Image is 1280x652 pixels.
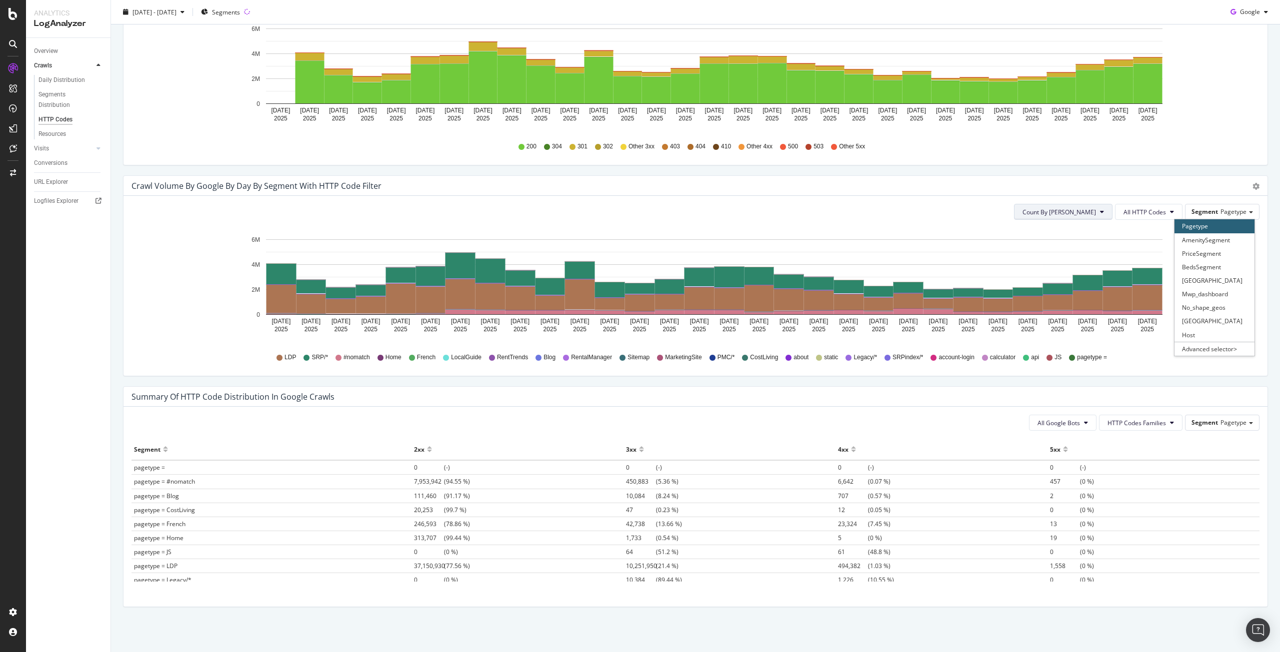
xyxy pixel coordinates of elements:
span: (48.8 %) [838,548,890,556]
text: 2025 [967,115,981,122]
span: Other 3xx [628,142,654,151]
span: (0 %) [1050,562,1094,570]
text: [DATE] [1109,107,1128,114]
div: 5xx [1050,441,1060,457]
span: pagetype = LDP [134,562,177,570]
button: Segments [197,4,244,20]
span: LocalGuide [451,353,481,362]
text: [DATE] [749,318,768,325]
text: [DATE] [416,107,435,114]
text: [DATE] [444,107,463,114]
span: api [1031,353,1039,362]
span: 111,460 [414,492,444,500]
text: [DATE] [869,318,888,325]
text: 2025 [794,115,808,122]
div: Advanced selector > [1174,342,1254,356]
text: [DATE] [329,107,348,114]
text: [DATE] [676,107,695,114]
span: static [824,353,838,362]
text: 2M [251,286,260,293]
text: [DATE] [473,107,492,114]
text: 2025 [736,115,750,122]
span: calculator [990,353,1015,362]
div: HTTP Codes [38,114,72,125]
text: 2025 [939,115,952,122]
span: 5 [838,534,868,542]
span: (0 %) [1050,520,1094,528]
text: [DATE] [1051,107,1070,114]
text: 2025 [996,115,1010,122]
span: Count By Day [1022,208,1096,216]
text: 4M [251,261,260,268]
text: [DATE] [936,107,955,114]
span: (0.57 %) [838,492,890,500]
span: 404 [695,142,705,151]
text: [DATE] [733,107,752,114]
button: [DATE] - [DATE] [119,4,188,20]
text: 2025 [418,115,432,122]
text: 2025 [394,326,407,333]
text: 2025 [424,326,437,333]
div: Summary of HTTP Code Distribution in google crawls [131,392,334,402]
span: Sitemap [627,353,649,362]
a: Conversions [34,158,103,168]
text: [DATE] [531,107,550,114]
text: 2025 [1111,326,1124,333]
text: 2025 [332,115,345,122]
text: 2025 [447,115,461,122]
text: 2025 [543,326,557,333]
span: (91.17 %) [414,492,470,500]
span: account-login [938,353,974,362]
span: (0 %) [1050,492,1094,500]
span: pagetype = [134,463,165,472]
text: 2025 [592,115,605,122]
span: PMC/* [717,353,735,362]
span: (0 %) [1050,548,1094,556]
span: (99.44 %) [414,534,470,542]
span: MarketingSite [665,353,701,362]
text: [DATE] [271,107,290,114]
span: 10,251,950 [626,562,656,570]
span: 12 [838,506,868,514]
text: 2025 [1112,115,1125,122]
text: 2025 [910,115,923,122]
text: 2025 [476,115,490,122]
span: (0.07 %) [838,477,890,486]
span: 450,883 [626,477,656,486]
span: 302 [603,142,613,151]
span: 200 [526,142,536,151]
span: 707 [838,492,868,500]
text: 2025 [782,326,795,333]
text: [DATE] [907,107,926,114]
a: URL Explorer [34,177,103,187]
span: 304 [552,142,562,151]
span: 1,558 [1050,562,1080,570]
span: 1,733 [626,534,656,542]
div: AmenitySegment [1174,233,1254,247]
span: 0 [838,463,868,472]
text: 2025 [961,326,975,333]
span: 37,150,930 [414,562,444,570]
span: 494,382 [838,562,868,570]
div: Open Intercom Messenger [1246,618,1270,642]
div: Crawls [34,60,52,71]
text: [DATE] [1048,318,1067,325]
span: Segment [1191,207,1218,216]
span: Pagetype [1220,207,1246,216]
text: [DATE] [618,107,637,114]
div: Crawl Volume by google by Day by Segment with HTTP Code Filter [131,181,381,191]
text: [DATE] [421,318,440,325]
text: 4M [251,50,260,57]
span: about [793,353,808,362]
text: [DATE] [361,318,380,325]
div: gear [1252,183,1259,190]
span: SRPindex/* [892,353,923,362]
text: [DATE] [271,318,290,325]
span: (-) [626,463,662,472]
div: A chart. [131,228,1252,344]
text: 2025 [334,326,347,333]
text: 2025 [1021,326,1034,333]
span: 457 [1050,477,1080,486]
text: 2025 [274,115,287,122]
span: 410 [721,142,731,151]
